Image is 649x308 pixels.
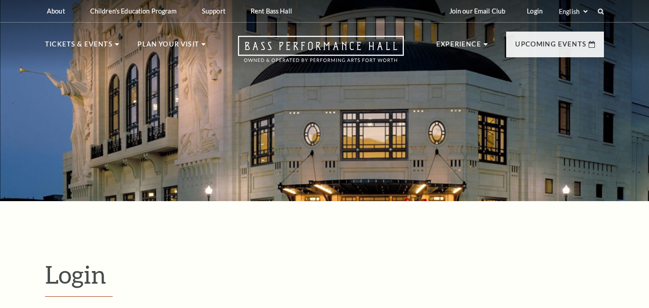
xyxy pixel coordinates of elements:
select: Select: [557,7,589,16]
p: Rent Bass Hall [251,7,292,15]
p: Tickets & Events [45,39,113,55]
span: Login [45,260,106,289]
p: Experience [436,39,481,55]
p: Support [202,7,225,15]
p: Upcoming Events [515,39,586,55]
p: About [47,7,65,15]
p: Children's Education Program [90,7,177,15]
p: Plan Your Visit [137,39,199,55]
